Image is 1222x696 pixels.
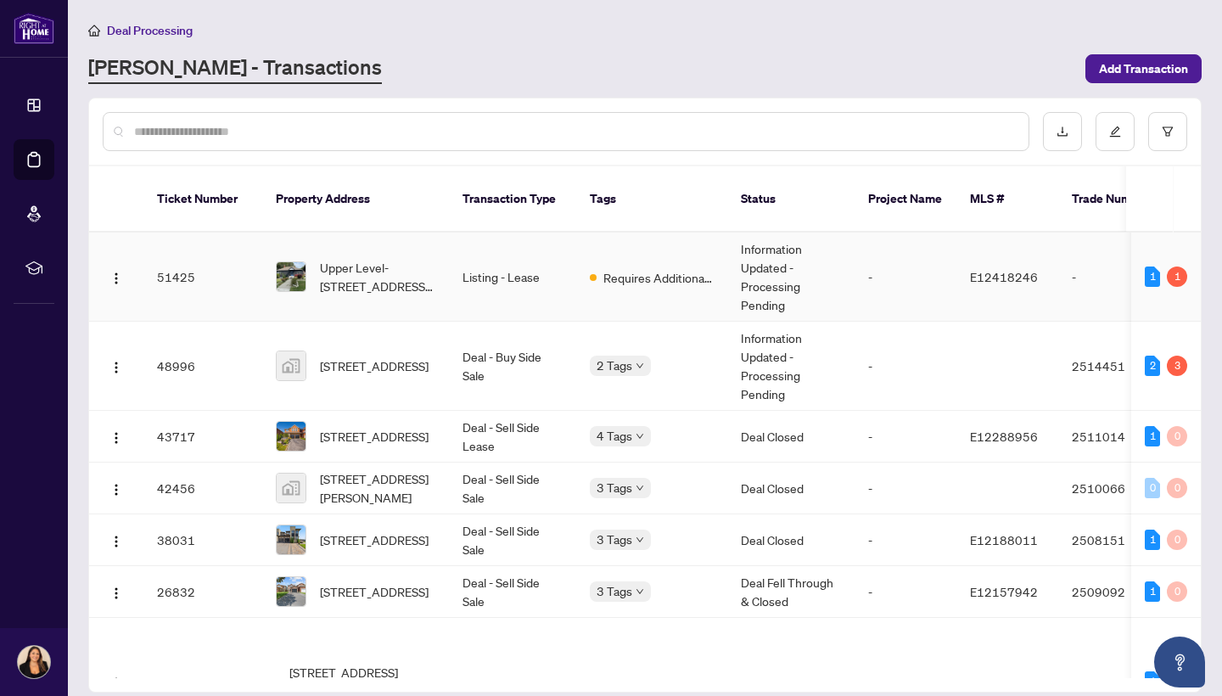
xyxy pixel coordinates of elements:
[143,322,262,411] td: 48996
[727,233,855,322] td: Information Updated - Processing Pending
[970,532,1038,547] span: E12188011
[109,587,123,600] img: Logo
[103,352,130,379] button: Logo
[636,536,644,544] span: down
[855,566,956,618] td: -
[603,268,714,287] span: Requires Additional Docs
[449,514,576,566] td: Deal - Sell Side Sale
[1162,126,1174,138] span: filter
[277,262,305,291] img: thumbnail-img
[143,463,262,514] td: 42456
[109,483,123,497] img: Logo
[109,361,123,374] img: Logo
[597,581,632,601] span: 3 Tags
[88,25,100,36] span: home
[597,530,632,549] span: 3 Tags
[597,356,632,375] span: 2 Tags
[103,474,130,502] button: Logo
[1099,55,1188,82] span: Add Transaction
[1145,671,1160,692] div: 1
[1148,112,1187,151] button: filter
[1058,166,1177,233] th: Trade Number
[1154,637,1205,688] button: Open asap
[277,577,305,606] img: thumbnail-img
[109,676,123,690] img: Logo
[727,166,855,233] th: Status
[1058,514,1177,566] td: 2508151
[1145,426,1160,446] div: 1
[636,432,644,441] span: down
[143,566,262,618] td: 26832
[1109,126,1121,138] span: edit
[320,530,429,549] span: [STREET_ADDRESS]
[1058,463,1177,514] td: 2510066
[1167,581,1187,602] div: 0
[727,566,855,618] td: Deal Fell Through & Closed
[449,411,576,463] td: Deal - Sell Side Lease
[103,668,130,695] button: Logo
[1058,322,1177,411] td: 2514451
[449,566,576,618] td: Deal - Sell Side Sale
[109,431,123,445] img: Logo
[103,526,130,553] button: Logo
[855,411,956,463] td: -
[1058,233,1177,322] td: -
[143,514,262,566] td: 38031
[1145,478,1160,498] div: 0
[956,166,1058,233] th: MLS #
[1058,411,1177,463] td: 2511014
[1145,530,1160,550] div: 1
[1058,566,1177,618] td: 2509092
[109,272,123,285] img: Logo
[970,429,1038,444] span: E12288956
[88,53,382,84] a: [PERSON_NAME] - Transactions
[449,166,576,233] th: Transaction Type
[636,587,644,596] span: down
[1167,356,1187,376] div: 3
[576,166,727,233] th: Tags
[1145,356,1160,376] div: 2
[1167,426,1187,446] div: 0
[262,166,449,233] th: Property Address
[970,674,1038,689] span: E12025126
[277,351,305,380] img: thumbnail-img
[449,322,576,411] td: Deal - Buy Side Sale
[320,427,429,446] span: [STREET_ADDRESS]
[143,166,262,233] th: Ticket Number
[1085,54,1202,83] button: Add Transaction
[636,362,644,370] span: down
[1096,112,1135,151] button: edit
[320,469,435,507] span: [STREET_ADDRESS][PERSON_NAME]
[597,426,632,446] span: 4 Tags
[970,584,1038,599] span: E12157942
[1145,581,1160,602] div: 1
[855,463,956,514] td: -
[855,514,956,566] td: -
[449,233,576,322] td: Listing - Lease
[277,422,305,451] img: thumbnail-img
[320,258,435,295] span: Upper Level-[STREET_ADDRESS][PERSON_NAME]
[855,166,956,233] th: Project Name
[103,423,130,450] button: Logo
[727,463,855,514] td: Deal Closed
[14,13,54,44] img: logo
[597,478,632,497] span: 3 Tags
[1167,530,1187,550] div: 0
[636,484,644,492] span: down
[1145,267,1160,287] div: 1
[727,411,855,463] td: Deal Closed
[727,514,855,566] td: Deal Closed
[320,582,429,601] span: [STREET_ADDRESS]
[320,356,429,375] span: [STREET_ADDRESS]
[1057,126,1068,138] span: download
[1043,112,1082,151] button: download
[143,233,262,322] td: 51425
[1167,478,1187,498] div: 0
[727,322,855,411] td: Information Updated - Processing Pending
[107,23,193,38] span: Deal Processing
[855,233,956,322] td: -
[603,673,655,692] span: Cancelled
[18,646,50,678] img: Profile Icon
[277,525,305,554] img: thumbnail-img
[855,322,956,411] td: -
